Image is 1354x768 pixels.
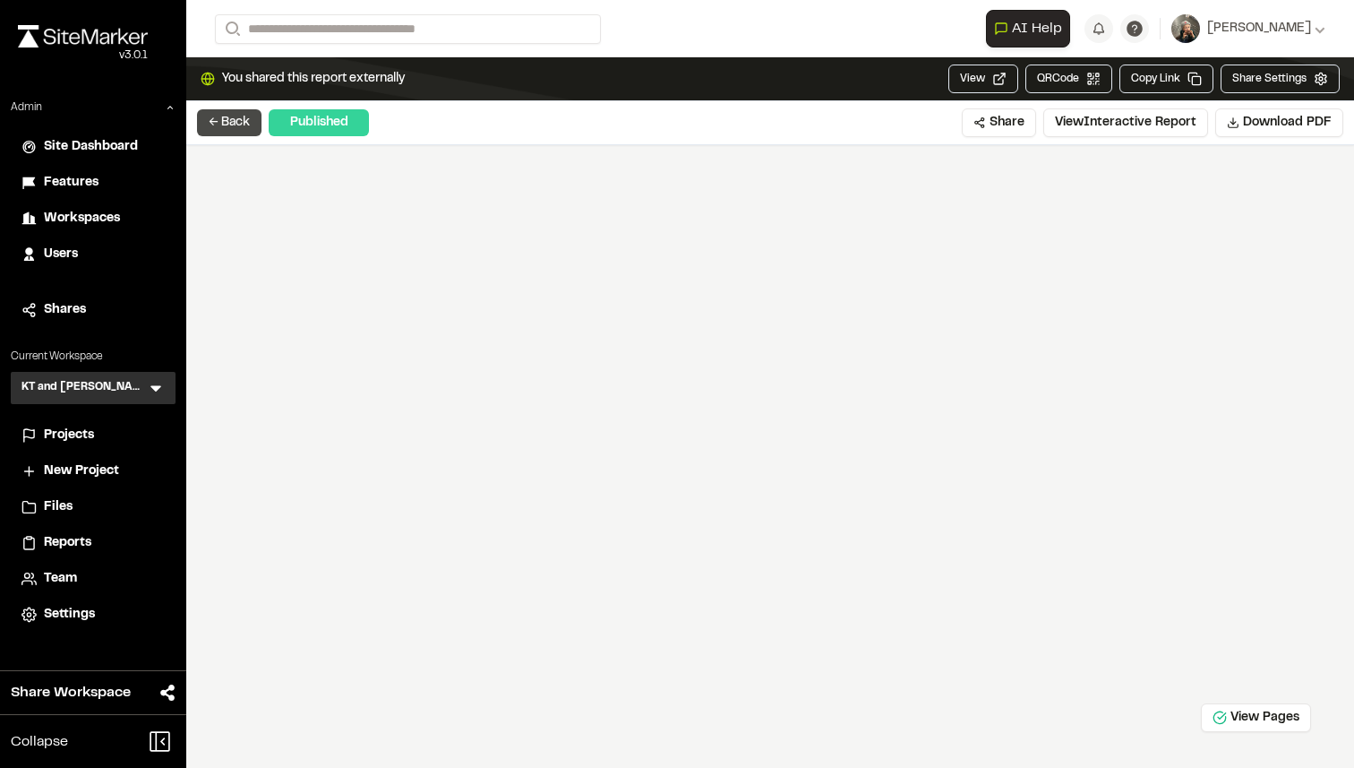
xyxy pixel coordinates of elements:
span: AI Help [1012,18,1062,39]
img: User [1171,14,1200,43]
span: Shares [44,300,86,320]
div: Published [269,109,369,136]
div: Oh geez...please don't... [18,47,148,64]
a: Files [21,497,165,517]
span: Collapse [11,731,68,753]
button: Share [962,108,1036,137]
a: Users [21,245,165,264]
div: Open AI Assistant [986,10,1077,47]
button: ← Back [197,109,261,136]
button: [PERSON_NAME] [1171,14,1325,43]
span: [PERSON_NAME] [1207,19,1311,39]
button: View [948,65,1018,93]
span: Users [44,245,78,264]
button: Copy Link [1119,65,1213,93]
span: You shared this report externally [222,69,405,89]
button: Search [215,14,247,44]
a: New Project [21,462,165,481]
a: Shares [21,300,165,320]
span: Projects [44,426,94,445]
span: Share Workspace [11,682,131,703]
img: rebrand.png [18,25,148,47]
p: Admin [11,99,42,116]
span: Features [44,173,99,193]
a: Reports [21,533,165,553]
button: QRCode [1025,65,1112,93]
span: Download PDF [1243,113,1332,133]
a: Team [21,569,165,589]
button: ViewInteractive Report [1043,108,1208,137]
span: Team [44,569,77,589]
button: Open AI Assistant [986,10,1070,47]
span: Reports [44,533,91,553]
a: Site Dashboard [21,137,165,157]
button: Download PDF [1215,108,1343,137]
a: Projects [21,426,165,445]
a: Settings [21,605,165,625]
button: Share Settings [1221,65,1340,93]
span: Settings [44,605,95,625]
span: Site Dashboard [44,137,138,157]
h3: KT and [PERSON_NAME] [21,379,147,397]
span: New Project [44,462,119,481]
span: Files [44,497,73,517]
p: Current Workspace [11,349,176,365]
span: Workspaces [44,209,120,229]
a: Features [21,173,165,193]
a: Workspaces [21,209,165,229]
button: View Pages [1201,703,1311,732]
